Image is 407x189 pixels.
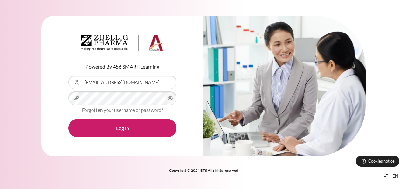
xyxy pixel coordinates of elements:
img: Architeck [81,35,164,51]
button: Cookies notice [356,156,399,167]
p: Powered By 456 SMART Learning [68,63,176,70]
strong: Copyright © 2024 BTS All rights reserved [169,168,238,173]
a: Forgotten your username or password? [82,107,163,113]
a: Architeck [81,35,164,53]
span: en [392,173,398,179]
button: Languages [380,170,401,183]
input: Username or Email Address [68,76,176,89]
span: Cookies notice [368,158,395,164]
button: Log in [68,119,176,137]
